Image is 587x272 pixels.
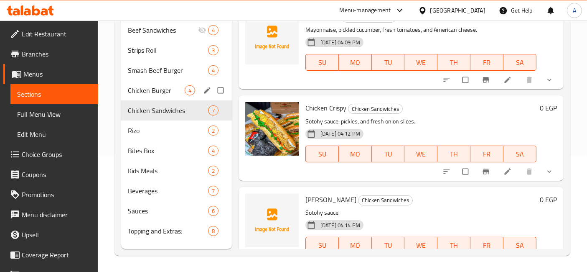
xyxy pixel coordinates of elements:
a: Branches [3,44,98,64]
h6: 0 EGP [540,102,557,114]
a: Sections [10,84,98,104]
a: Coverage Report [3,245,98,265]
span: Promotions [22,190,91,200]
span: Branches [22,49,91,59]
span: Upsell [22,230,91,240]
div: [GEOGRAPHIC_DATA] [430,6,485,15]
button: FR [470,146,503,162]
a: Edit Menu [10,124,98,144]
div: Chicken Sandwiches [348,104,403,114]
img: Classic Pane [245,11,299,64]
span: Chicken Crispy [305,102,346,114]
button: WE [404,237,437,254]
span: Smash Beef Burger [128,65,208,75]
span: 2 [208,167,218,175]
span: Edit Restaurant [22,29,91,39]
span: [DATE] 04:12 PM [317,130,363,138]
a: Full Menu View [10,104,98,124]
div: items [185,85,195,95]
span: MO [342,239,368,251]
span: A [573,6,576,15]
span: WE [408,148,434,160]
svg: Inactive section [198,26,206,34]
button: TU [372,54,405,71]
span: Chicken Sandwiches [348,104,402,114]
span: FR [474,56,500,69]
span: Full Menu View [17,109,91,119]
button: FR [470,54,503,71]
button: FR [470,237,503,254]
span: [DATE] 04:14 PM [317,221,363,229]
div: Smash Beef Burger4 [121,60,232,80]
p: Sotohy sauce, pickles, and fresh onion slices. [305,116,536,127]
div: items [208,105,219,115]
span: 7 [208,107,218,115]
span: WE [408,56,434,69]
a: Coupons [3,164,98,185]
button: sort-choices [437,71,457,89]
div: Bites Box4 [121,141,232,161]
a: Promotions [3,185,98,205]
span: Sauces [128,206,208,216]
button: SU [305,146,339,162]
a: Upsell [3,225,98,245]
div: Rizo2 [121,121,232,141]
span: Beef Sandwiches [128,25,198,35]
span: SU [309,56,335,69]
span: Select to update [457,164,475,180]
div: items [208,45,219,55]
button: SU [305,54,339,71]
button: SU [305,237,339,254]
span: Bites Box [128,146,208,156]
p: Mayonnaise, pickled cucumber, fresh tomatoes, and American cheese. [305,25,536,35]
span: SA [507,148,533,160]
img: Chicken Crispy [245,102,299,156]
span: TH [441,148,467,160]
span: FR [474,239,500,251]
button: WE [404,54,437,71]
button: TH [437,237,470,254]
button: MO [339,146,372,162]
span: SU [309,239,335,251]
p: Sotohy sauce. [305,208,536,218]
span: Sections [17,89,91,99]
span: MO [342,148,368,160]
span: SA [507,239,533,251]
button: show more [540,162,560,181]
div: items [208,65,219,75]
span: 4 [208,147,218,155]
span: SU [309,148,335,160]
span: TU [375,148,401,160]
span: 4 [208,67,218,74]
span: Edit Menu [17,129,91,139]
div: Strips Roll3 [121,40,232,60]
a: Menus [3,64,98,84]
div: Kids Meals2 [121,161,232,181]
span: Beverages [128,186,208,196]
div: items [208,206,219,216]
span: 2 [208,127,218,135]
div: Beverages7 [121,181,232,201]
div: items [208,126,219,136]
span: WE [408,239,434,251]
button: TU [372,237,405,254]
div: Menu-management [340,5,391,15]
button: TU [372,146,405,162]
button: MO [339,237,372,254]
div: items [208,146,219,156]
span: Coupons [22,169,91,180]
div: Chicken Sandwiches7 [121,100,232,121]
span: 4 [208,26,218,34]
span: Choice Groups [22,149,91,159]
span: Chicken Sandwiches [128,105,208,115]
span: SA [507,56,533,69]
button: delete [520,162,540,181]
span: 4 [185,87,195,95]
img: Shish Tawook [245,194,299,247]
span: [PERSON_NAME] [305,193,356,206]
span: TH [441,239,467,251]
button: delete [520,71,540,89]
button: TH [437,146,470,162]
